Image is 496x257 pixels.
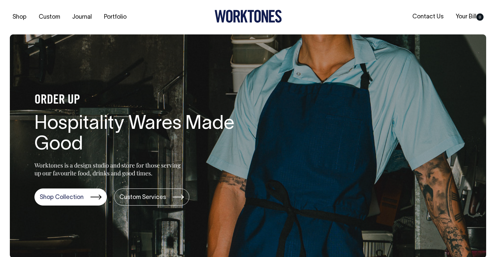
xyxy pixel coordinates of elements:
[70,12,94,23] a: Journal
[114,188,189,206] a: Custom Services
[453,11,486,22] a: Your Bill0
[476,13,484,21] span: 0
[410,11,446,22] a: Contact Us
[101,12,129,23] a: Portfolio
[34,188,107,206] a: Shop Collection
[36,12,63,23] a: Custom
[34,161,184,177] p: Worktones is a design studio and store for those serving up our favourite food, drinks and good t...
[34,114,244,156] h1: Hospitality Wares Made Good
[10,12,29,23] a: Shop
[34,93,244,107] h4: ORDER UP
